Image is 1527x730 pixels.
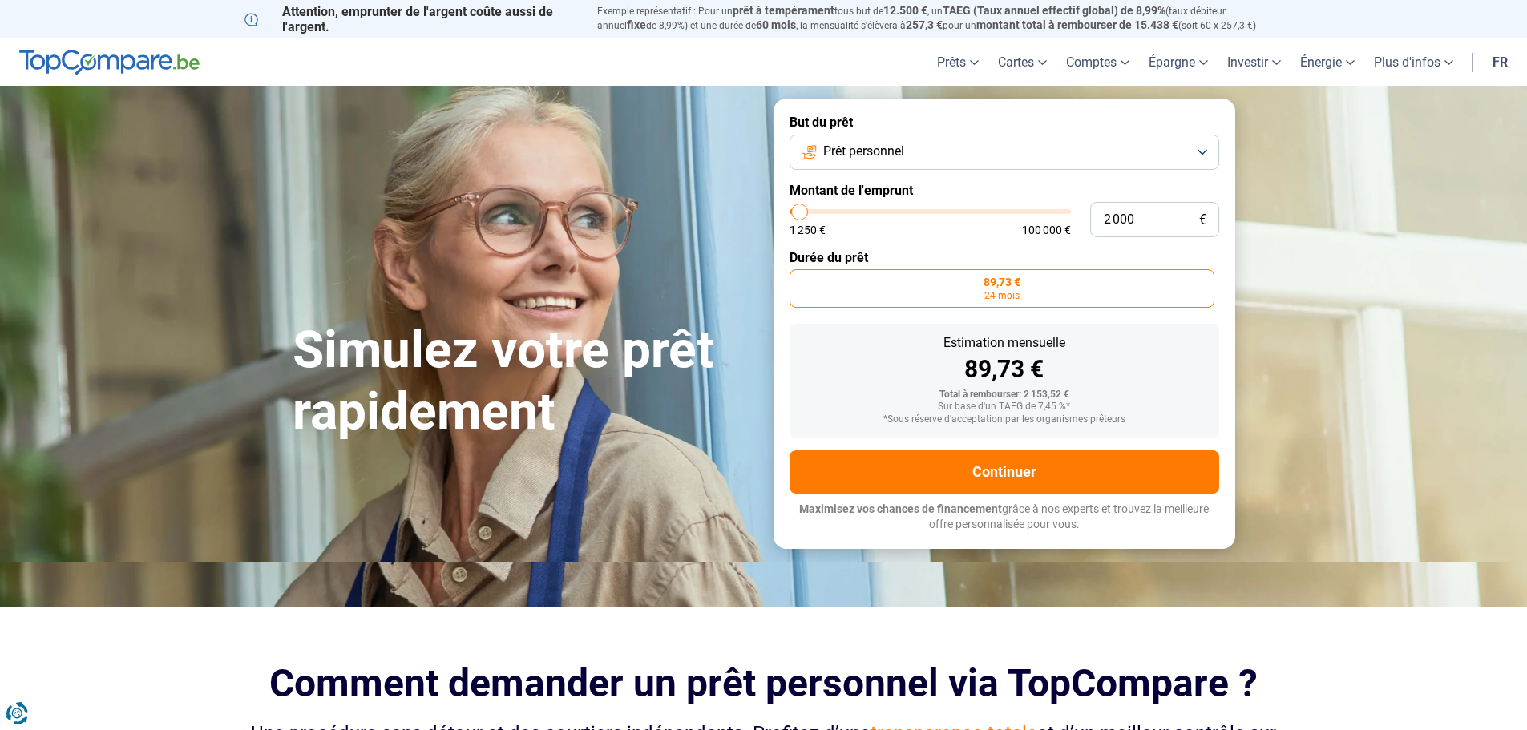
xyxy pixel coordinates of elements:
[293,320,754,443] h1: Simulez votre prêt rapidement
[802,414,1206,425] div: *Sous réserve d'acceptation par les organismes prêteurs
[802,389,1206,401] div: Total à rembourser: 2 153,52 €
[802,401,1206,413] div: Sur base d'un TAEG de 7,45 %*
[1199,213,1206,227] span: €
[627,18,646,31] span: fixe
[976,18,1178,31] span: montant total à rembourser de 15.438 €
[244,4,578,34] p: Attention, emprunter de l'argent coûte aussi de l'argent.
[802,357,1206,381] div: 89,73 €
[988,38,1056,86] a: Cartes
[19,50,200,75] img: TopCompare
[984,276,1020,288] span: 89,73 €
[597,4,1283,33] p: Exemple représentatif : Pour un tous but de , un (taux débiteur annuel de 8,99%) et une durée de ...
[790,250,1219,265] label: Durée du prêt
[756,18,796,31] span: 60 mois
[790,183,1219,198] label: Montant de l'emprunt
[1022,224,1071,236] span: 100 000 €
[1139,38,1218,86] a: Épargne
[1291,38,1364,86] a: Énergie
[244,661,1283,705] h2: Comment demander un prêt personnel via TopCompare ?
[883,4,927,17] span: 12.500 €
[790,224,826,236] span: 1 250 €
[1364,38,1463,86] a: Plus d'infos
[799,502,1002,515] span: Maximisez vos chances de financement
[1483,38,1517,86] a: fr
[906,18,943,31] span: 257,3 €
[823,143,904,160] span: Prêt personnel
[984,291,1020,300] span: 24 mois
[790,450,1219,494] button: Continuer
[790,115,1219,130] label: But du prêt
[943,4,1165,17] span: TAEG (Taux annuel effectif global) de 8,99%
[1056,38,1139,86] a: Comptes
[733,4,834,17] span: prêt à tempérament
[790,502,1219,533] p: grâce à nos experts et trouvez la meilleure offre personnalisée pour vous.
[790,135,1219,170] button: Prêt personnel
[802,337,1206,349] div: Estimation mensuelle
[927,38,988,86] a: Prêts
[1218,38,1291,86] a: Investir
